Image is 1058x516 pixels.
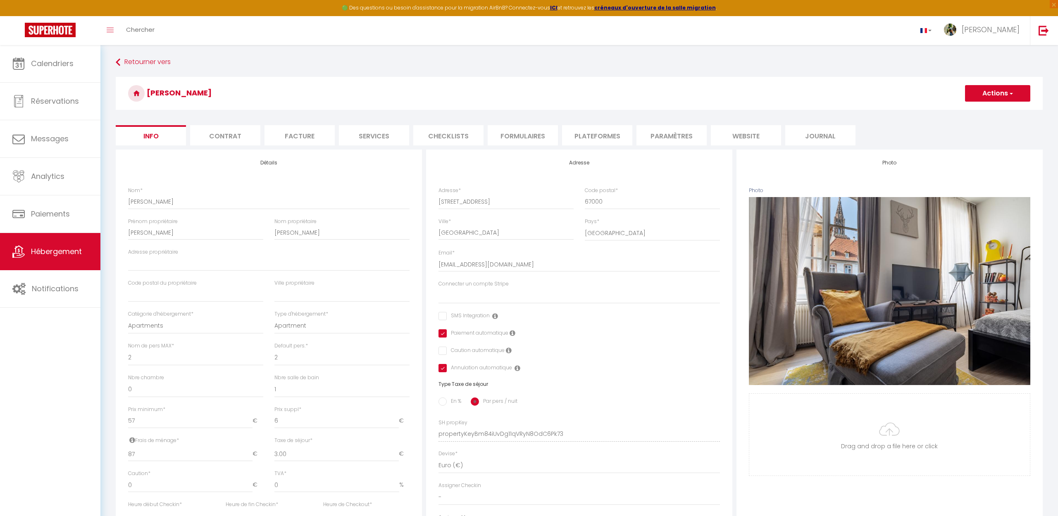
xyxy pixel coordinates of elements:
[585,187,618,195] label: Code postal
[339,125,409,145] li: Services
[31,96,79,106] span: Réservations
[129,437,135,443] i: Frais de ménage
[128,218,178,226] label: Prénom propriétaire
[31,58,74,69] span: Calendriers
[31,246,82,257] span: Hébergement
[253,414,263,428] span: €
[128,437,179,445] label: Frais de ménage
[438,249,455,257] label: Email
[128,501,182,509] label: Heure début Checkin
[128,187,143,195] label: Nom
[438,419,467,427] label: SH propKey
[190,125,260,145] li: Contrat
[274,342,308,350] label: Default pers.
[399,478,410,492] span: %
[479,397,517,407] label: Par pers / nuit
[31,133,69,144] span: Messages
[594,4,716,11] a: créneaux d'ouverture de la salle migration
[31,171,64,181] span: Analytics
[120,16,161,45] a: Chercher
[438,450,458,458] label: Devise
[32,283,79,294] span: Notifications
[965,85,1030,102] button: Actions
[438,381,720,387] h6: Type Taxe de séjour
[550,4,558,11] a: ICI
[128,279,197,287] label: Code postal du propriétaire
[253,447,263,461] span: €
[323,501,372,509] label: Heure de Checkout
[562,125,632,145] li: Plateformes
[274,310,328,318] label: Type d'hébergement
[226,501,278,509] label: Heure de fin Checkin
[274,437,312,445] label: Taxe de séjour
[585,218,599,226] label: Pays
[438,187,461,195] label: Adresse
[264,125,335,145] li: Facture
[274,374,319,382] label: Nbre salle de bain
[636,125,707,145] li: Paramètres
[128,160,410,166] h4: Détails
[438,160,720,166] h4: Adresse
[944,24,956,36] img: ...
[749,187,763,195] label: Photo
[488,125,558,145] li: Formulaires
[438,482,481,490] label: Assigner Checkin
[274,218,317,226] label: Nom propriétaire
[962,24,1020,35] span: [PERSON_NAME]
[31,209,70,219] span: Paiements
[128,248,178,256] label: Adresse propriétaire
[116,125,186,145] li: Info
[128,374,164,382] label: Nbre chambre
[274,470,286,478] label: TVA
[253,478,263,492] span: €
[128,310,193,318] label: Catégorie d'hébergement
[399,447,410,461] span: €
[116,77,1043,110] h3: [PERSON_NAME]
[447,329,508,338] label: Paiement automatique
[447,397,461,407] label: En %
[25,23,76,37] img: Super Booking
[749,160,1030,166] h4: Photo
[711,125,781,145] li: website
[447,347,505,356] label: Caution automatique
[413,125,484,145] li: Checklists
[116,55,1043,70] a: Retourner vers
[938,16,1030,45] a: ... [PERSON_NAME]
[128,342,174,350] label: Nom de pers MAX
[7,3,31,28] button: Ouvrir le widget de chat LiveChat
[785,125,855,145] li: Journal
[128,470,150,478] label: Caution
[399,414,410,428] span: €
[126,25,155,34] span: Chercher
[1039,25,1049,36] img: logout
[438,218,451,226] label: Ville
[128,406,165,414] label: Prix minimum
[1023,479,1052,510] iframe: Chat
[274,279,315,287] label: Ville propriétaire
[438,280,509,288] label: Connecter un compte Stripe
[274,406,301,414] label: Prix suppl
